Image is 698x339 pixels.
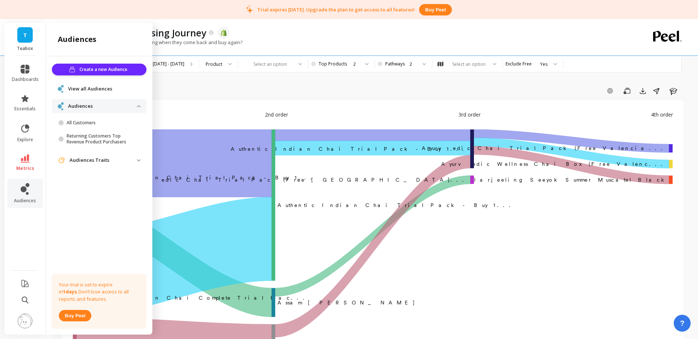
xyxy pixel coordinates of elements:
[79,66,130,73] span: Create a new Audience
[12,46,39,51] p: Teabox
[23,31,27,39] span: T
[52,64,146,75] button: Create a new Audience
[137,105,141,107] img: down caret icon
[58,102,64,110] img: navigation item icon
[206,61,222,68] div: Product
[451,61,487,68] div: Select an option
[79,295,309,301] text: ‌Authentic Indian Chai Complete Trial Pac...
[651,111,673,118] span: 4th order
[422,145,667,151] text: Ayurvedic Chai Trial Pack (Free Valencia...
[437,61,443,67] img: audience_map.svg
[18,314,32,328] img: profile picture
[14,106,36,112] span: essentials
[59,310,91,321] button: Buy peel
[58,157,65,164] img: navigation item icon
[68,103,137,110] p: Audiences
[472,177,667,183] text: Darjeeling Seeyok Summer Muscatel Black
[63,288,78,295] strong: 1 days.
[419,4,451,15] button: Buy peel
[277,202,515,208] text: Authentic Indian Chai Trial Pack - Buy 1...
[257,6,415,13] p: Trial expires [DATE]. Upgrade the plan to get access to all features!
[59,281,139,303] p: Your trial is set to expire in Don’t lose access to all reports and features.
[17,137,33,143] span: explore
[79,175,316,181] text: ‌Authentic Indian Chai Trial Pack - Buy 1...
[441,161,667,167] text: Ayurvedic Wellness Chai Box (Free Valenc...
[458,111,481,118] span: 3rd order
[67,120,137,126] p: All Customers
[277,300,415,306] text: Assam [PERSON_NAME]
[67,133,137,145] p: Returning Customers Top Revenue Product Purchasers
[130,177,468,183] text: ​Ayurvedic Chai Trial Pack (Free [GEOGRAPHIC_DATA]...
[68,85,141,93] a: View all Audiences
[74,26,206,39] p: Customer Purchasing Journey
[410,61,417,68] div: 2
[137,159,141,161] img: down caret icon
[220,29,227,36] img: api.shopify.svg
[231,146,468,152] text: ​Authentic Indian Chai Trial Pack - Buy 1...
[16,165,34,171] span: metrics
[265,111,288,118] span: 2nd order
[70,157,137,164] p: Audiences Traits
[14,198,36,204] span: audiences
[58,85,64,93] img: navigation item icon
[353,61,359,68] div: 2
[12,76,39,82] span: dashboards
[58,34,96,44] h2: audiences
[540,61,548,68] div: Yes
[674,315,691,332] button: ?
[68,85,112,93] span: View all Audiences
[680,318,684,328] span: ?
